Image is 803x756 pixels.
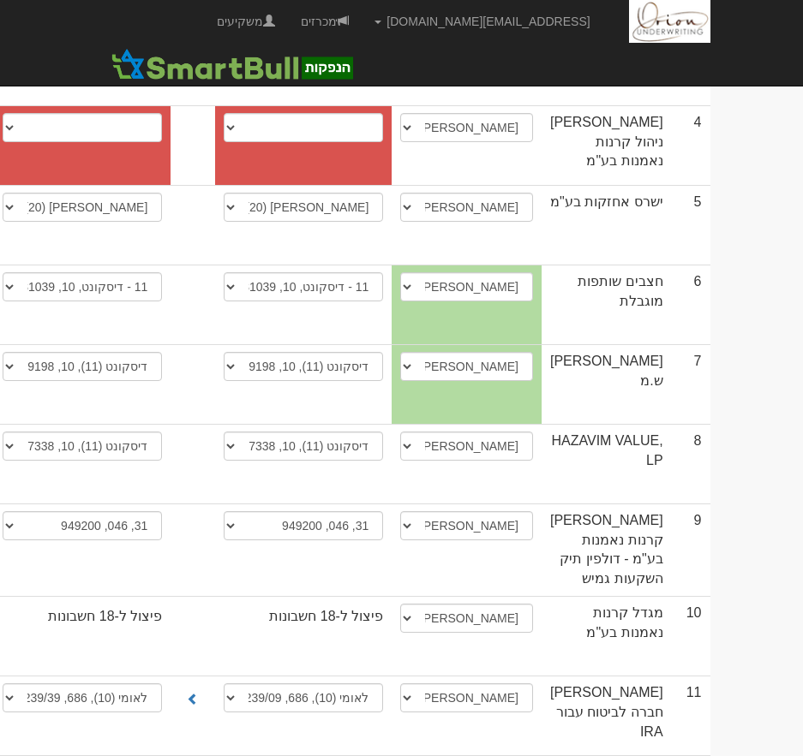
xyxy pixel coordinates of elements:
[672,676,710,755] td: 11
[672,596,710,676] td: 10
[672,503,710,596] td: 9
[542,265,672,344] td: חצבים שותפות מוגבלת
[106,47,358,81] img: SmartBull Logo
[542,503,672,596] td: [PERSON_NAME] קרנות נאמנות בע"מ - דולפין תיק השקעות גמיש
[672,344,710,424] td: 7
[3,607,162,627] div: פיצול ל-18 חשבונות
[542,185,672,265] td: ישרס אחזקות בע"מ
[672,185,710,265] td: 5
[542,105,672,185] td: [PERSON_NAME] ניהול קרנות נאמנות בע"מ
[224,607,383,627] div: פיצול ל-18 חשבונות
[542,424,672,503] td: HAZAVIM VALUE, LP
[542,596,672,676] td: מגדל קרנות נאמנות בע"מ
[542,676,672,755] td: [PERSON_NAME] חברה לביטוח עבור IRA
[672,105,710,185] td: 4
[672,424,710,503] td: 8
[542,344,672,424] td: [PERSON_NAME] ש.מ
[672,265,710,344] td: 6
